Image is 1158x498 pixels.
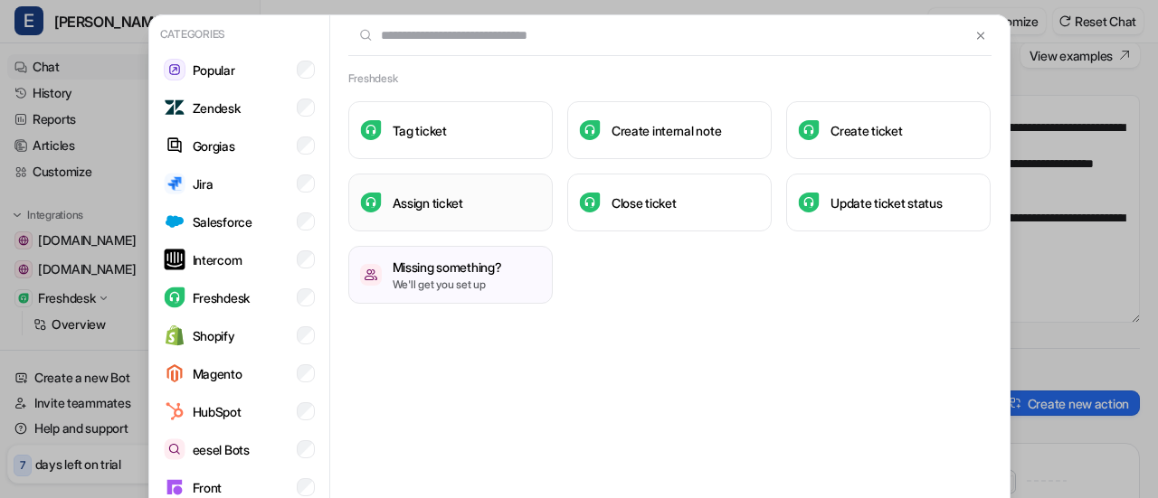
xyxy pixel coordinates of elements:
[193,61,235,80] p: Popular
[193,440,250,459] p: eesel Bots
[360,120,382,141] img: Tag ticket
[348,101,553,159] button: Tag ticketTag ticket
[831,193,942,212] h3: Update ticket status
[193,212,252,231] p: Salesforce
[193,99,241,117] p: Zendesk
[786,174,991,231] button: Update ticket statusUpdate ticket status
[193,478,223,497] p: Front
[360,193,382,213] img: Assign ticket
[567,174,772,231] button: Close ticketClose ticket
[612,121,721,140] h3: Create internal note
[612,193,677,212] h3: Close ticket
[393,121,447,140] h3: Tag ticket
[786,101,991,159] button: Create ticketCreate ticket
[193,326,235,345] p: Shopify
[567,101,772,159] button: Create internal noteCreate internal note
[393,258,502,277] h3: Missing something?
[193,288,250,307] p: Freshdesk
[798,193,820,213] img: Update ticket status
[798,120,820,141] img: Create ticket
[348,174,553,231] button: Assign ticketAssign ticket
[348,246,553,304] button: /missing-somethingMissing something?We'll get you set up
[157,23,322,46] p: Categories
[193,250,242,269] p: Intercom
[579,120,601,141] img: Create internal note
[193,402,242,421] p: HubSpot
[193,364,242,383] p: Magento
[360,264,382,286] img: /missing-something
[348,70,398,87] h2: Freshdesk
[831,121,902,140] h3: Create ticket
[393,277,502,293] p: We'll get you set up
[193,174,214,193] p: Jira
[579,193,601,213] img: Close ticket
[393,193,463,212] h3: Assign ticket
[193,136,235,155] p: Gorgias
